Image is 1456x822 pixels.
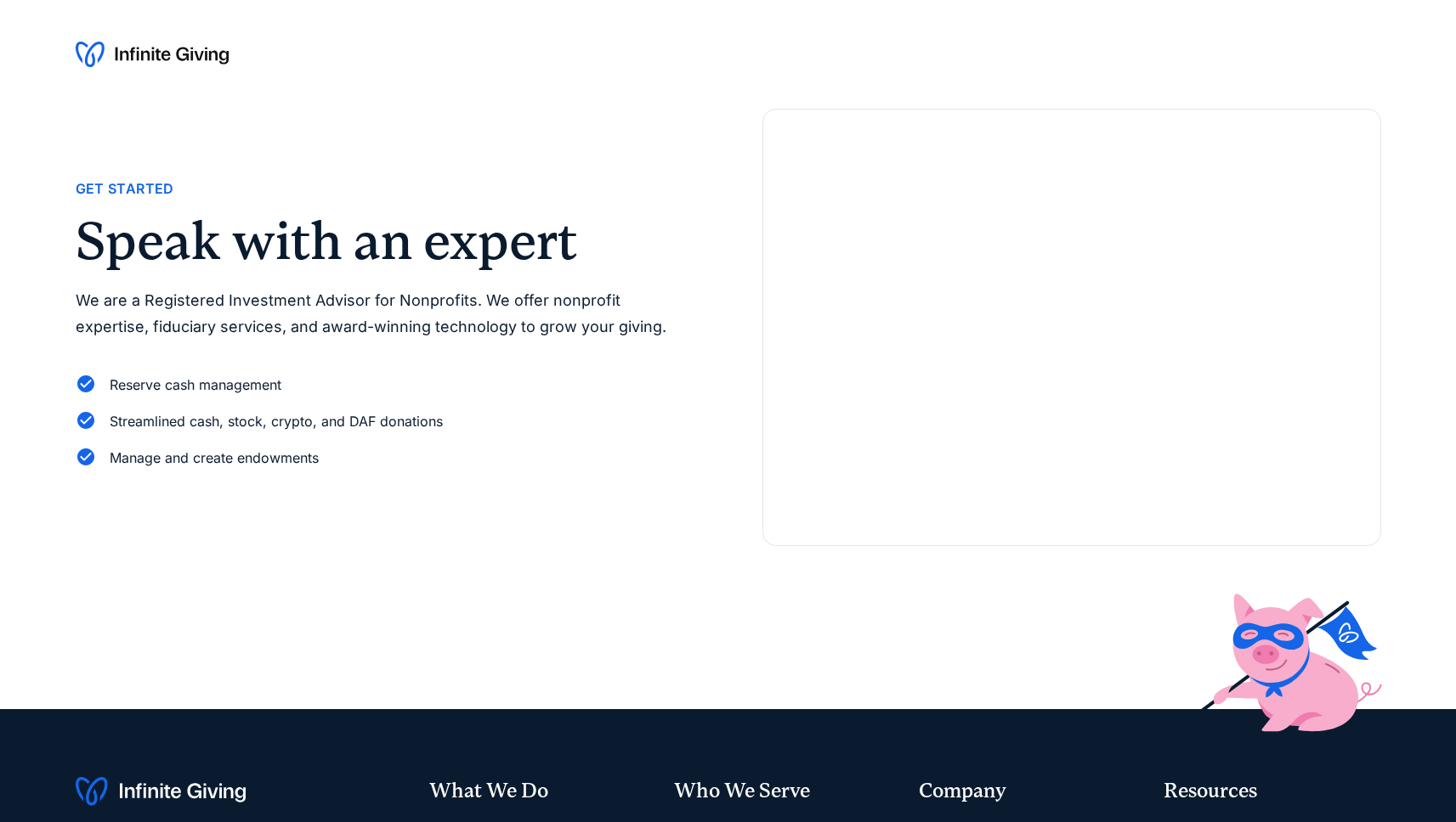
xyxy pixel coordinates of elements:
h2: Speak with an expert [76,215,694,267]
div: Resources [1164,777,1381,806]
p: We are a Registered Investment Advisor for Nonprofits. We offer nonprofit expertise, fiduciary se... [76,288,694,340]
div: Reserve cash management [110,374,281,397]
div: Company [919,777,1136,806]
div: Get Started [76,177,174,200]
div: Who We Serve [674,777,892,806]
div: Streamlined cash, stock, crypto, and DAF donations [110,410,443,433]
iframe: Form 0 [790,164,1353,518]
div: Manage and create endowments [110,447,319,470]
div: What We Do [429,777,647,806]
